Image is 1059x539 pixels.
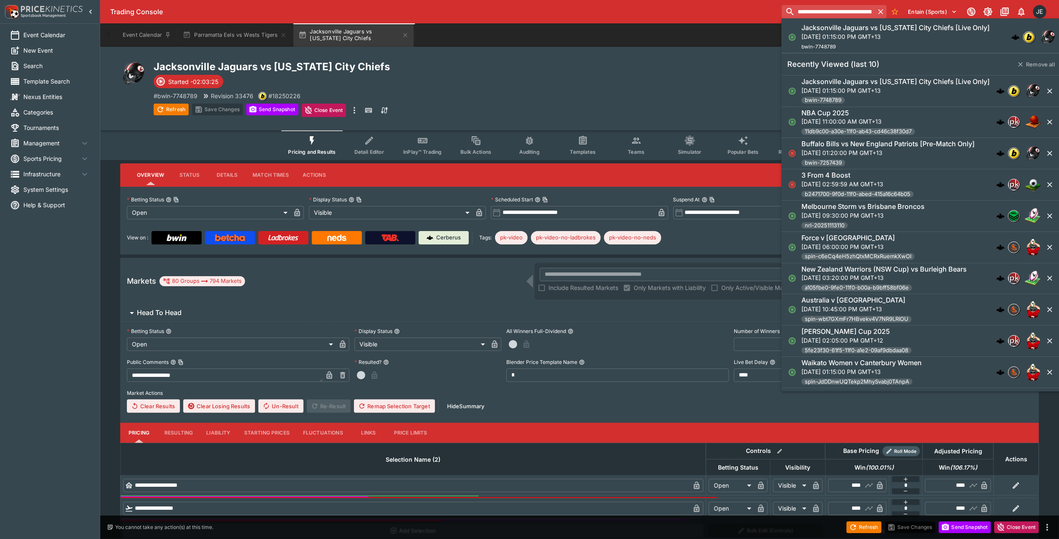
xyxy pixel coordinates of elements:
[403,149,442,155] span: InPlay™ Trading
[788,212,796,220] svg: Open
[996,212,1005,220] div: cerberus
[1024,32,1034,43] img: bwin.png
[259,92,266,100] img: bwin.png
[801,265,967,274] h6: New Zealand Warriors (NSW Cup) vs Burleigh Bears
[307,399,351,413] span: Re-Result
[110,8,778,16] div: Trading Console
[178,23,292,47] button: Parramatta Eels vs Wests Tigers
[1025,145,1041,162] img: american_football.png
[773,479,809,492] div: Visible
[1042,522,1052,532] button: more
[394,328,400,334] button: Display Status
[170,359,176,365] button: Public CommentsCopy To Clipboard
[1008,117,1019,127] img: pricekinetics.png
[154,104,189,115] button: Refresh
[706,443,825,459] th: Controls
[801,140,975,148] h6: Buffalo Bills vs New England Patriots [Pre-Match Only]
[23,201,90,209] span: Help & Support
[1025,176,1041,193] img: soccer.png
[1025,301,1041,318] img: rugby_union.png
[519,149,540,155] span: Auditing
[442,399,490,413] button: HideSummary
[166,328,172,334] button: Betting Status
[996,274,1005,282] div: cerberus
[127,358,169,366] p: Public Comments
[1008,273,1019,284] img: pricekinetics.png
[788,243,796,252] svg: Open
[788,87,796,95] svg: Open
[628,149,644,155] span: Teams
[1025,239,1041,256] img: rugby_union.png
[847,521,882,533] button: Refresh
[127,231,148,244] label: View on :
[801,86,990,95] p: [DATE] 01:15:00 PM GMT+13
[354,149,384,155] span: Detail Editor
[302,104,346,117] button: Close Event
[137,308,182,317] h6: Head To Head
[801,358,922,367] h6: Waikato Women v Canterbury Women
[1008,336,1019,346] img: pricekinetics.png
[382,234,399,241] img: TabNZ
[801,336,912,345] p: [DATE] 02:05:00 PM GMT+12
[296,165,333,185] button: Actions
[801,378,912,386] span: spin-JdDDnwUQTekp2MhySvabj0TAnpA
[634,283,706,292] span: Only Markets with Liability
[1008,366,1020,378] div: sportingsolutions
[1023,31,1035,43] div: bwin
[939,521,991,533] button: Send Snapshot
[801,221,848,230] span: nrl-20251113110
[801,127,915,136] span: 11db9c00-a30e-11f0-ab43-cd46c38f30d7
[427,234,433,241] img: Cerberus
[1025,364,1041,381] img: rugby_union.png
[115,524,213,531] p: You cannot take any action(s) at this time.
[801,148,975,157] p: [DATE] 01:20:00 PM GMT+13
[604,234,661,242] span: pk-video-no-neds
[579,359,585,365] button: Blender Price Template Name
[950,463,977,473] em: ( 106.17 %)
[981,4,996,19] button: Toggle light/dark mode
[840,446,882,456] div: Base Pricing
[801,346,912,355] span: 5fe23f30-61f5-11f0-a1e2-09af9dbdaa08
[923,443,993,459] th: Adjusted Pricing
[882,446,920,456] div: Show/hide Price Roll mode configuration.
[246,165,296,185] button: Match Times
[1025,270,1041,287] img: rugby_league.png
[1008,242,1020,253] div: sportingsolutions
[1008,367,1019,378] img: sportingsolutions.jpeg
[23,123,90,132] span: Tournaments
[166,197,172,203] button: Betting StatusCopy To Clipboard
[354,358,382,366] p: Resulted?
[293,23,414,47] button: Jacksonville Jaguars vs [US_STATE] City Chiefs
[1008,85,1020,97] div: bwin
[377,455,450,465] span: Selection Name (2)
[437,234,461,242] p: Cerberus
[801,234,895,242] h6: Force v [GEOGRAPHIC_DATA]
[801,202,925,211] h6: Melbourne Storm vs Brisbane Broncos
[1031,3,1049,21] button: James Edlin
[23,92,90,101] span: Nexus Entities
[23,170,80,178] span: Infrastructure
[801,296,905,305] h6: Australia v [GEOGRAPHIC_DATA]
[801,96,845,104] span: bwin-7748789
[996,305,1005,314] img: logo-cerberus.svg
[23,139,80,147] span: Management
[168,77,218,86] p: Started -02:03:25
[127,387,1032,399] label: Market Actions
[183,399,255,413] button: Clear Losing Results
[788,368,796,376] svg: Open
[1025,208,1041,224] img: rugby_league.png
[1008,211,1019,221] img: nrl.png
[845,463,903,473] span: Win(100.01%)
[1025,333,1041,349] img: rugby_union.png
[996,305,1005,314] div: cerberus
[173,197,179,203] button: Copy To Clipboard
[1025,114,1041,130] img: basketball.png
[996,243,1005,252] img: logo-cerberus.svg
[238,423,296,443] button: Starting Prices
[1008,179,1019,190] img: pricekinetics.png
[120,60,147,87] img: american_football.png
[801,190,914,198] span: b2471700-9f0d-11f0-abed-415a16c64b05
[479,231,492,244] label: Tags:
[171,165,208,185] button: Status
[127,276,156,286] h5: Markets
